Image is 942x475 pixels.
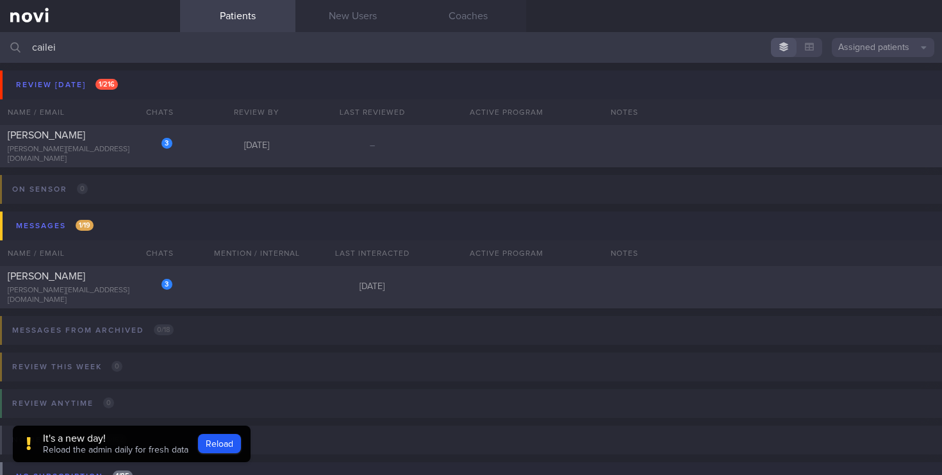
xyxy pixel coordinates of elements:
[9,431,130,449] div: No review date
[315,240,430,266] div: Last Interacted
[161,138,172,149] div: 3
[8,286,172,305] div: [PERSON_NAME][EMAIL_ADDRESS][DOMAIN_NAME]
[315,281,430,293] div: [DATE]
[199,140,315,152] div: [DATE]
[9,395,117,412] div: Review anytime
[199,240,315,266] div: Mention / Internal
[315,99,430,125] div: Last Reviewed
[103,397,114,408] span: 0
[154,324,174,335] span: 0 / 18
[161,279,172,290] div: 3
[13,217,97,235] div: Messages
[315,140,430,152] div: –
[199,99,315,125] div: Review By
[8,145,172,164] div: [PERSON_NAME][EMAIL_ADDRESS][DOMAIN_NAME]
[8,271,85,281] span: [PERSON_NAME]
[13,76,121,94] div: Review [DATE]
[832,38,934,57] button: Assigned patients
[95,79,118,90] span: 1 / 216
[430,99,584,125] div: Active Program
[77,183,88,194] span: 0
[603,240,942,266] div: Notes
[43,432,188,445] div: It's a new day!
[9,322,177,339] div: Messages from Archived
[8,130,85,140] span: [PERSON_NAME]
[129,240,180,266] div: Chats
[9,358,126,376] div: Review this week
[43,446,188,454] span: Reload the admin daily for fresh data
[430,240,584,266] div: Active Program
[603,99,942,125] div: Notes
[129,99,180,125] div: Chats
[112,361,122,372] span: 0
[76,220,94,231] span: 1 / 19
[9,181,91,198] div: On sensor
[198,434,241,453] button: Reload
